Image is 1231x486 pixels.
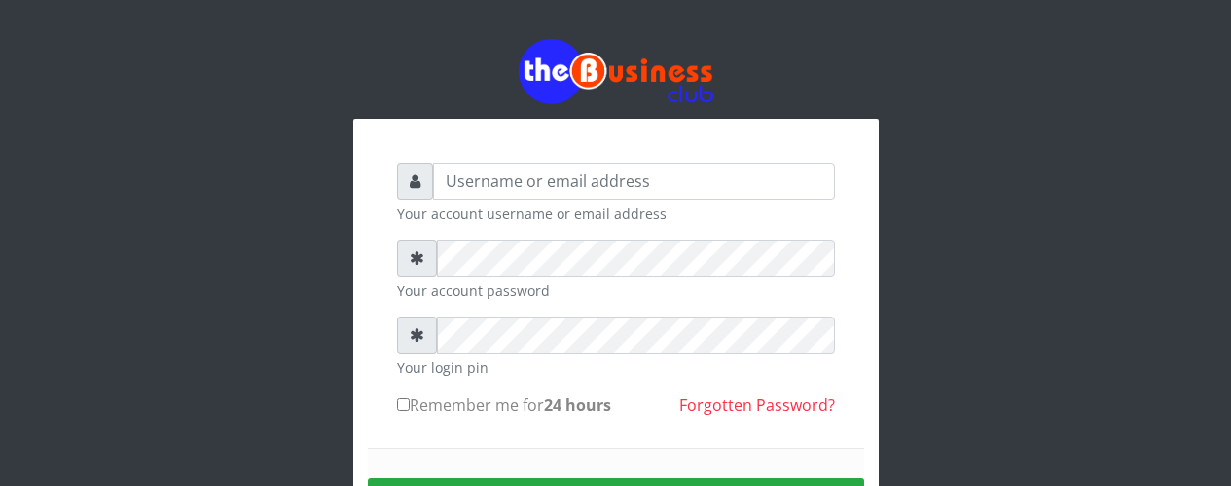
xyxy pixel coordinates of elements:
input: Username or email address [433,163,835,200]
label: Remember me for [397,393,611,417]
small: Your account password [397,280,835,301]
b: 24 hours [544,394,611,416]
small: Your account username or email address [397,204,835,224]
small: Your login pin [397,357,835,378]
input: Remember me for24 hours [397,398,410,411]
a: Forgotten Password? [679,394,835,416]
